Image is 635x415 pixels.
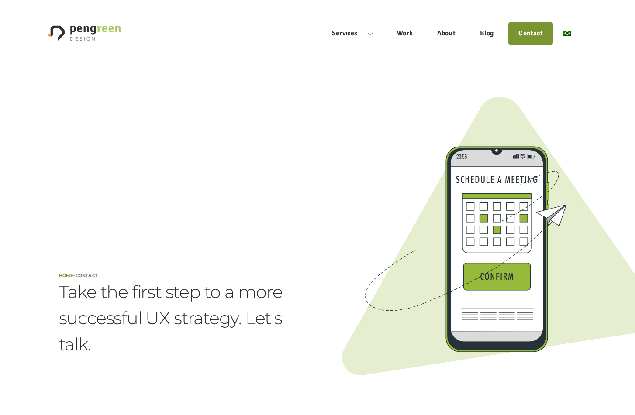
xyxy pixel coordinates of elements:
[428,24,466,44] a: About
[558,24,573,44] a: pt_BR
[59,279,296,357] span: Take the first step to a more successful UX strategy. Let's talk.
[76,273,98,278] h1: Contact
[59,273,74,278] a: Home
[563,31,571,36] img: Português do Brasil
[59,272,98,279] nav: breadcrumbs
[367,22,377,45] button: Services sub-menu
[73,273,75,278] span: •
[514,28,548,38] a: Contact
[322,24,367,44] a: Services
[387,24,423,44] a: Work
[322,22,573,45] nav: Main
[470,24,504,44] a: Blog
